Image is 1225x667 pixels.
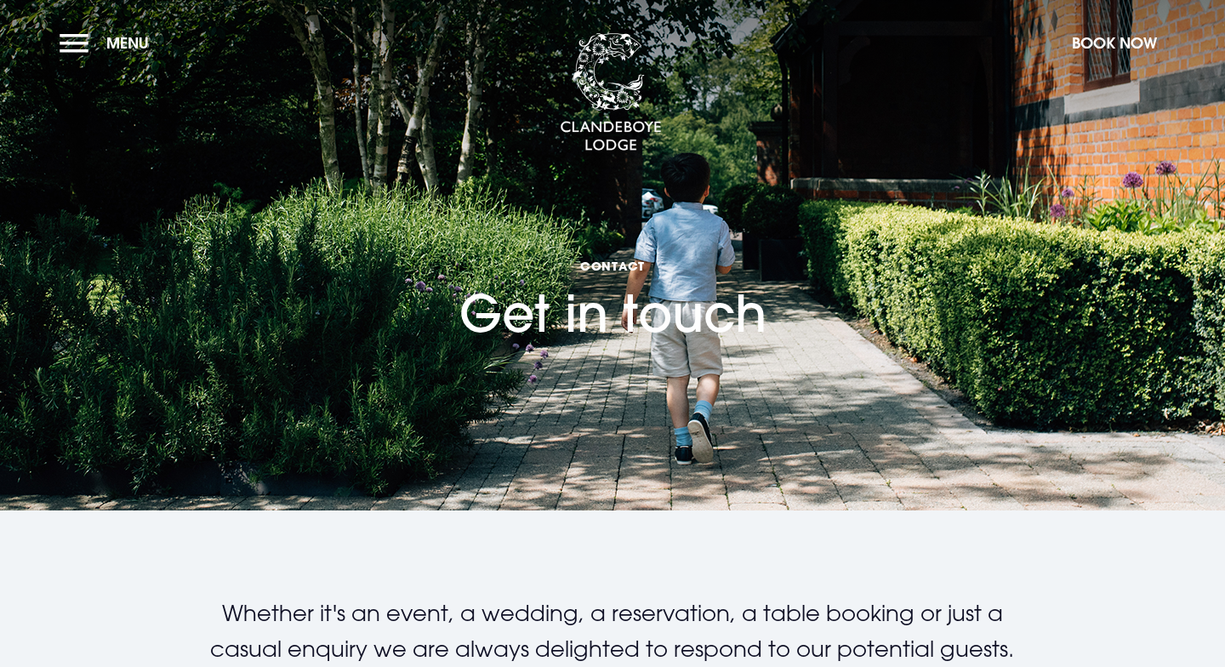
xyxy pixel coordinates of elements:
[1063,25,1165,61] button: Book Now
[459,258,766,274] span: Contact
[106,33,149,53] span: Menu
[459,175,766,344] h1: Get in touch
[560,33,662,152] img: Clandeboye Lodge
[60,25,157,61] button: Menu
